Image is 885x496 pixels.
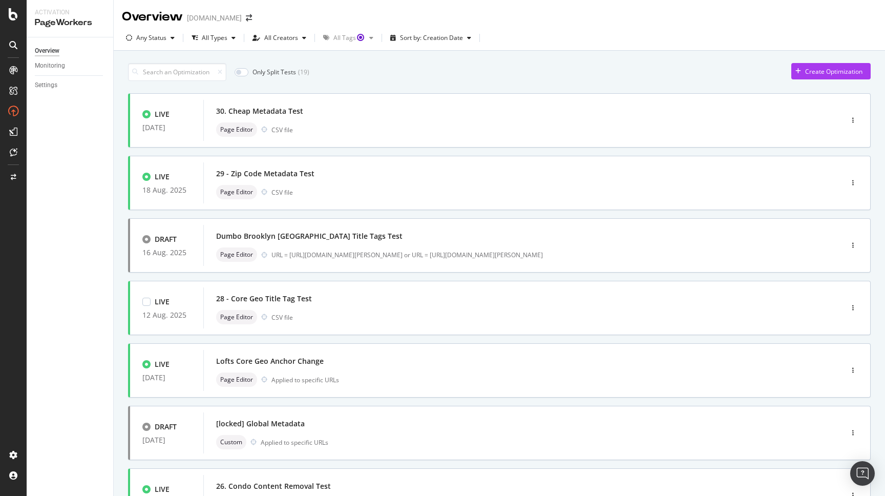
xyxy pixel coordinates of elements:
[35,46,59,56] div: Overview
[187,13,242,23] div: [DOMAIN_NAME]
[298,68,309,76] div: ( 19 )
[216,419,305,429] div: [locked] Global Metadata
[155,297,170,307] div: LIVE
[142,123,191,132] div: [DATE]
[220,252,253,258] span: Page Editor
[155,172,170,182] div: LIVE
[128,63,226,81] input: Search an Optimization
[220,439,242,445] span: Custom
[805,67,862,76] div: Create Optimization
[122,30,179,46] button: Any Status
[216,247,257,262] div: neutral label
[187,30,240,46] button: All Types
[850,461,875,486] div: Open Intercom Messenger
[216,310,257,324] div: neutral label
[246,14,252,22] div: arrow-right-arrow-left
[155,484,170,494] div: LIVE
[261,438,328,447] div: Applied to specific URLs
[155,359,170,369] div: LIVE
[122,8,183,26] div: Overview
[271,126,293,134] div: CSV file
[220,377,253,383] span: Page Editor
[333,35,365,41] div: All Tags
[142,374,191,382] div: [DATE]
[216,106,303,116] div: 30. Cheap Metadata Test
[252,68,296,76] div: Only Split Tests
[356,33,365,42] div: Tooltip anchor
[35,46,106,56] a: Overview
[216,231,403,241] div: Dumbo Brooklyn [GEOGRAPHIC_DATA] Title Tags Test
[386,30,475,46] button: Sort by: Creation Date
[216,169,314,179] div: 29 - Zip Code Metadata Test
[271,251,799,259] div: URL = [URL][DOMAIN_NAME][PERSON_NAME] or URL = [URL][DOMAIN_NAME][PERSON_NAME]
[155,234,177,244] div: DRAFT
[216,435,246,449] div: neutral label
[35,17,105,29] div: PageWorkers
[155,109,170,119] div: LIVE
[35,8,105,17] div: Activation
[35,60,106,71] a: Monitoring
[220,189,253,195] span: Page Editor
[136,35,166,41] div: Any Status
[216,356,324,366] div: Lofts Core Geo Anchor Change
[248,30,310,46] button: All Creators
[271,188,293,197] div: CSV file
[35,60,65,71] div: Monitoring
[216,185,257,199] div: neutral label
[142,249,191,257] div: 16 Aug. 2025
[142,436,191,444] div: [DATE]
[220,127,253,133] span: Page Editor
[400,35,463,41] div: Sort by: Creation Date
[791,63,871,79] button: Create Optimization
[216,122,257,137] div: neutral label
[142,311,191,319] div: 12 Aug. 2025
[319,30,377,46] button: All TagsTooltip anchor
[35,80,57,91] div: Settings
[271,376,339,384] div: Applied to specific URLs
[264,35,298,41] div: All Creators
[155,422,177,432] div: DRAFT
[202,35,227,41] div: All Types
[271,313,293,322] div: CSV file
[216,373,257,387] div: neutral label
[216,294,312,304] div: 28 - Core Geo Title Tag Test
[216,481,331,491] div: 26. Condo Content Removal Test
[220,314,253,320] span: Page Editor
[142,186,191,194] div: 18 Aug. 2025
[35,80,106,91] a: Settings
